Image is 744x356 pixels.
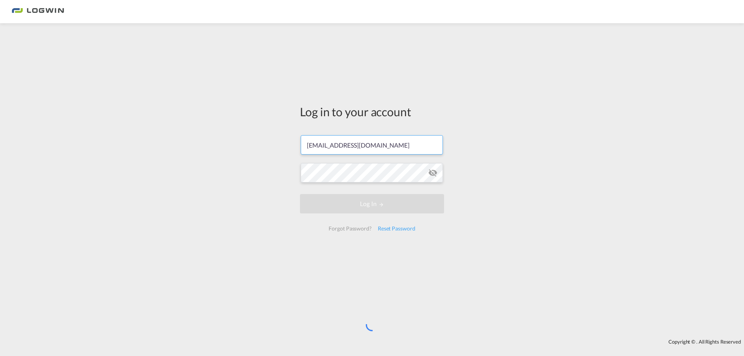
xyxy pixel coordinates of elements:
button: LOGIN [300,194,444,213]
input: Enter email/phone number [301,135,443,155]
div: Reset Password [375,222,418,236]
img: 2761ae10d95411efa20a1f5e0282d2d7.png [12,3,64,21]
md-icon: icon-eye-off [428,168,437,177]
div: Forgot Password? [325,222,374,236]
div: Log in to your account [300,103,444,120]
